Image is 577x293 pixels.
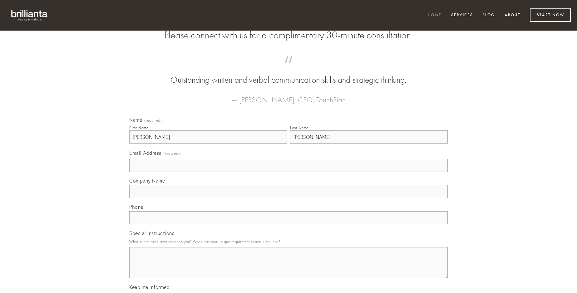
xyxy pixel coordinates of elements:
[6,6,53,24] img: brillianta - research, strategy, marketing
[139,86,438,106] figcaption: — [PERSON_NAME], CEO, TouchPlan
[144,119,162,122] span: (required)
[424,10,446,21] a: Home
[129,178,165,184] span: Company Name
[139,62,438,74] span: “
[501,10,525,21] a: About
[478,10,499,21] a: Blog
[290,125,309,130] div: Last Name
[164,149,181,158] span: (required)
[129,125,148,130] div: First Name
[530,8,571,22] a: Start Now
[129,230,174,236] span: Special Instructions
[139,62,438,86] blockquote: Outstanding written and verbal communication skills and strategic thinking.
[129,150,161,156] span: Email Address
[129,284,170,290] span: Keep me informed
[129,117,142,123] span: Name
[129,204,143,210] span: Phone
[129,29,448,41] h2: Please connect with us for a complimentary 30-minute consultation.
[447,10,477,21] a: Services
[129,237,448,246] p: What is the best time to reach you? What are your unique requirements and timelines?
